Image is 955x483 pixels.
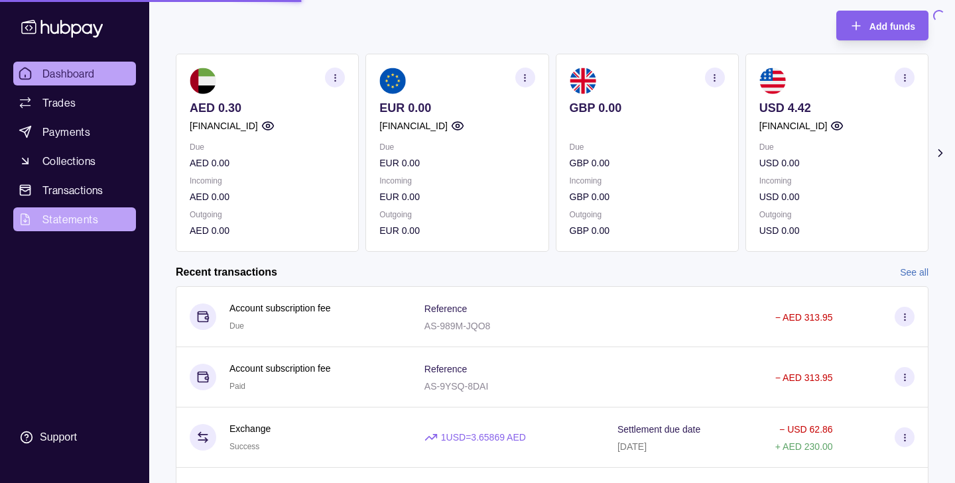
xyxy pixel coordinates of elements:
[229,361,331,376] p: Account subscription fee
[759,207,915,222] p: Outgoing
[190,174,345,188] p: Incoming
[570,174,725,188] p: Incoming
[759,189,915,204] p: USD 0.00
[759,119,828,133] p: [FINANCIAL_ID]
[869,21,915,32] span: Add funds
[900,265,928,280] a: See all
[775,441,833,452] p: + AED 230.00
[379,223,535,238] p: EUR 0.00
[779,424,833,435] p: − USD 62.86
[759,101,915,115] p: USD 4.42
[379,119,448,133] p: [FINANCIAL_ID]
[40,430,77,445] div: Support
[570,189,725,204] p: GBP 0.00
[836,11,928,40] button: Add funds
[190,223,345,238] p: AED 0.00
[759,140,915,154] p: Due
[229,442,259,451] span: Success
[42,124,90,140] span: Payments
[379,189,535,204] p: EUR 0.00
[379,207,535,222] p: Outgoing
[617,441,647,452] p: [DATE]
[13,178,136,202] a: Transactions
[190,140,345,154] p: Due
[229,301,331,315] p: Account subscription fee
[42,182,103,198] span: Transactions
[759,68,786,94] img: us
[379,156,535,170] p: EUR 0.00
[379,174,535,188] p: Incoming
[176,265,277,280] h2: Recent transactions
[190,68,216,94] img: ae
[13,62,136,85] a: Dashboard
[190,207,345,222] p: Outgoing
[190,156,345,170] p: AED 0.00
[13,207,136,231] a: Statements
[42,211,98,227] span: Statements
[570,207,725,222] p: Outgoing
[759,223,915,238] p: USD 0.00
[190,189,345,204] p: AED 0.00
[13,423,136,451] a: Support
[617,424,700,435] p: Settlement due date
[775,372,833,383] p: − AED 313.95
[570,140,725,154] p: Due
[229,421,271,436] p: Exchange
[759,174,915,188] p: Incoming
[42,66,95,81] span: Dashboard
[441,430,526,445] p: 1 USD = 3.65869 AED
[379,68,406,94] img: eu
[229,321,244,331] span: Due
[13,120,136,144] a: Payments
[759,156,915,170] p: USD 0.00
[570,223,725,238] p: GBP 0.00
[229,382,245,391] span: Paid
[379,101,535,115] p: EUR 0.00
[775,312,833,323] p: − AED 313.95
[570,156,725,170] p: GBP 0.00
[379,140,535,154] p: Due
[42,95,76,111] span: Trades
[190,101,345,115] p: AED 0.30
[570,68,596,94] img: gb
[424,303,468,314] p: Reference
[424,381,488,392] p: AS-9YSQ-8DAI
[424,321,491,331] p: AS-989M-JQO8
[13,91,136,115] a: Trades
[570,101,725,115] p: GBP 0.00
[424,364,468,374] p: Reference
[13,149,136,173] a: Collections
[190,119,258,133] p: [FINANCIAL_ID]
[42,153,95,169] span: Collections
